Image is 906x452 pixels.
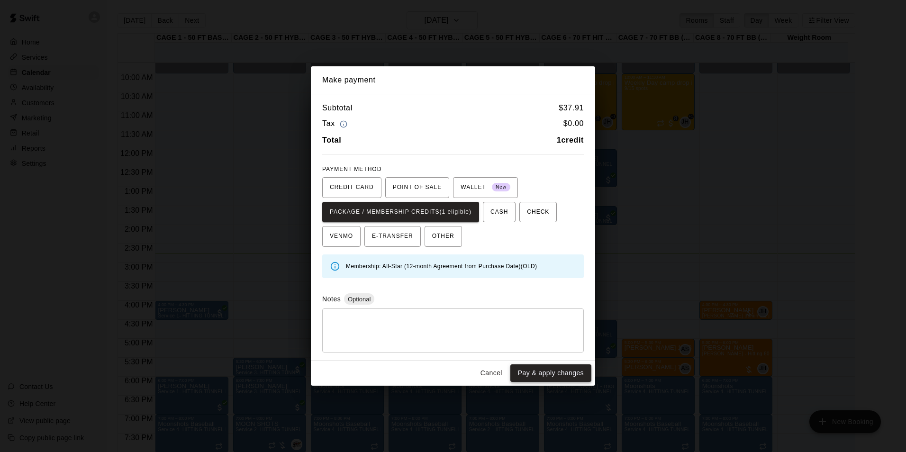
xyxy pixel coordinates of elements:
h2: Make payment [311,66,595,94]
button: CASH [483,202,516,223]
span: PACKAGE / MEMBERSHIP CREDITS (1 eligible) [330,205,471,220]
b: Total [322,136,341,144]
span: POINT OF SALE [393,180,442,195]
b: 1 credit [557,136,584,144]
h6: Tax [322,118,350,130]
span: E-TRANSFER [372,229,413,244]
button: Cancel [476,364,507,382]
span: PAYMENT METHOD [322,166,381,172]
button: Pay & apply changes [510,364,591,382]
span: Membership: All-Star (12-month Agreement from Purchase Date)(OLD) [346,263,537,270]
h6: Subtotal [322,102,353,114]
label: Notes [322,295,341,303]
button: WALLET New [453,177,518,198]
span: OTHER [432,229,454,244]
button: POINT OF SALE [385,177,449,198]
button: CHECK [519,202,557,223]
span: VENMO [330,229,353,244]
span: New [492,181,510,194]
span: CREDIT CARD [330,180,374,195]
span: WALLET [461,180,510,195]
h6: $ 0.00 [563,118,584,130]
button: OTHER [425,226,462,247]
button: VENMO [322,226,361,247]
button: PACKAGE / MEMBERSHIP CREDITS(1 eligible) [322,202,479,223]
button: CREDIT CARD [322,177,381,198]
button: E-TRANSFER [364,226,421,247]
span: CASH [490,205,508,220]
h6: $ 37.91 [559,102,584,114]
span: CHECK [527,205,549,220]
span: Optional [344,296,374,303]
